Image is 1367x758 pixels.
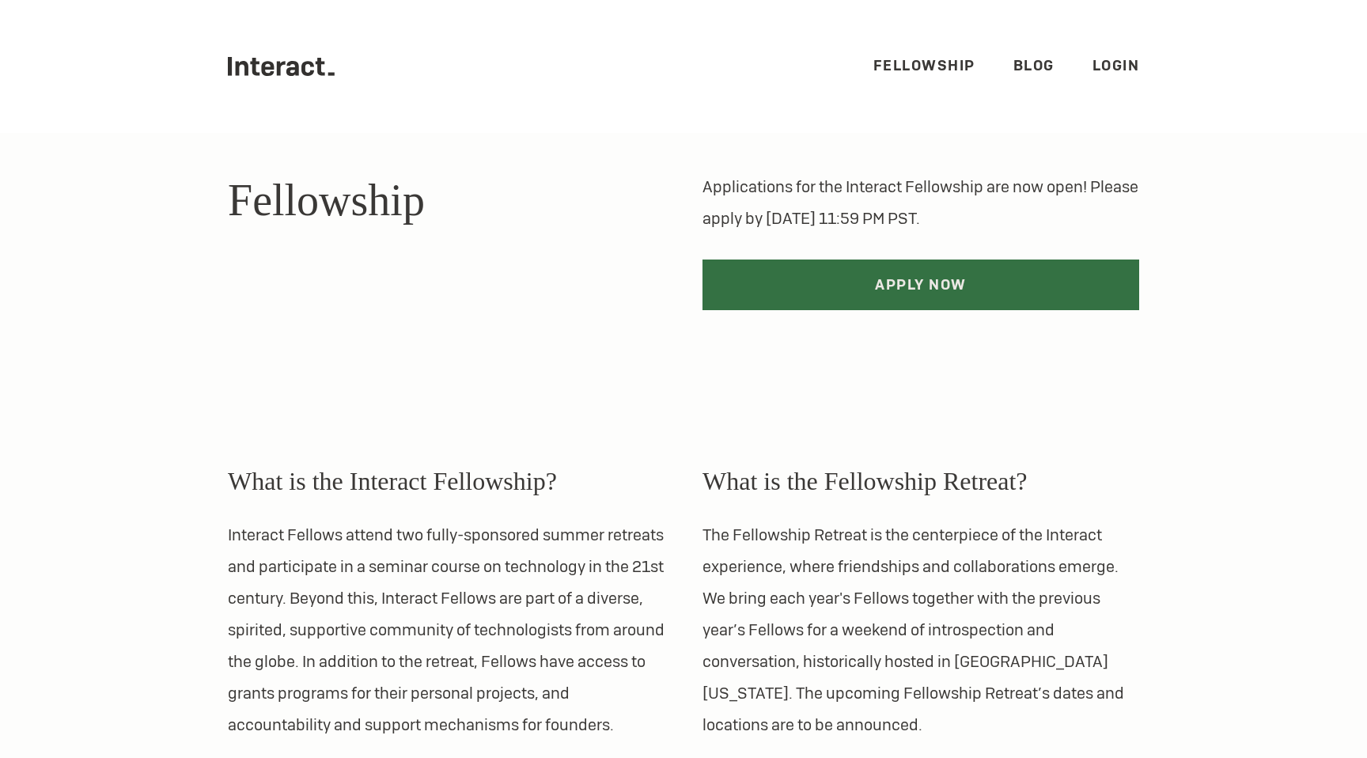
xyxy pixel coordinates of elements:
h3: What is the Interact Fellowship? [228,462,665,500]
p: The Fellowship Retreat is the centerpiece of the Interact experience, where friendships and colla... [702,519,1139,741]
p: Applications for the Interact Fellowship are now open! Please apply by [DATE] 11:59 PM PST. [702,171,1139,234]
a: Blog [1013,56,1055,74]
a: Fellowship [873,56,975,74]
a: Login [1092,56,1140,74]
p: Interact Fellows attend two fully-sponsored summer retreats and participate in a seminar course o... [228,519,665,741]
a: Apply Now [702,260,1139,310]
h1: Fellowship [228,171,665,229]
h3: What is the Fellowship Retreat? [702,462,1139,500]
